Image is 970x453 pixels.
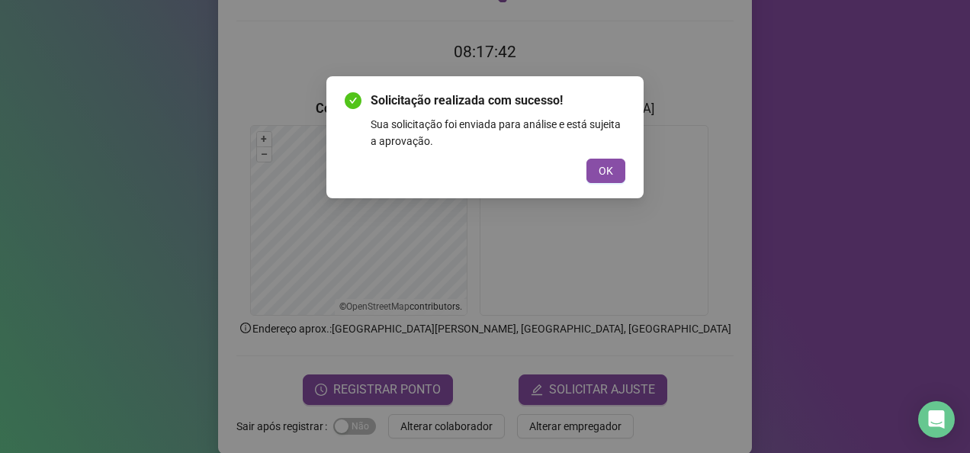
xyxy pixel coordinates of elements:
[371,116,625,149] div: Sua solicitação foi enviada para análise e está sujeita a aprovação.
[918,401,955,438] div: Open Intercom Messenger
[371,92,625,110] span: Solicitação realizada com sucesso!
[586,159,625,183] button: OK
[599,162,613,179] span: OK
[345,92,361,109] span: check-circle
